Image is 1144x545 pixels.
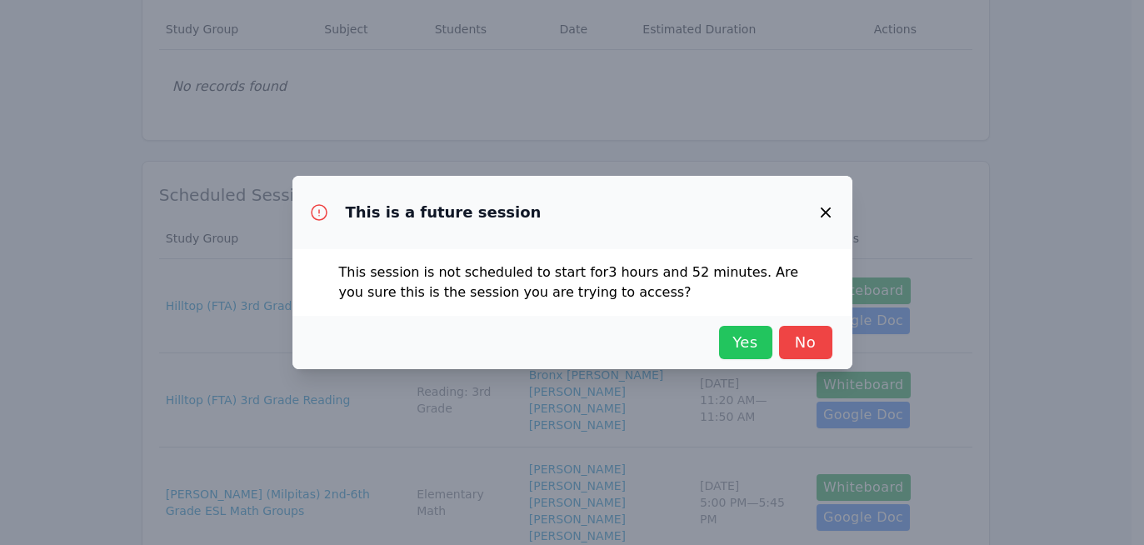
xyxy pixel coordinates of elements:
button: No [779,326,832,359]
span: Yes [727,331,764,354]
h3: This is a future session [346,202,542,222]
span: No [787,331,824,354]
p: This session is not scheduled to start for 3 hours and 52 minutes . Are you sure this is the sess... [339,262,806,302]
button: Yes [719,326,772,359]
